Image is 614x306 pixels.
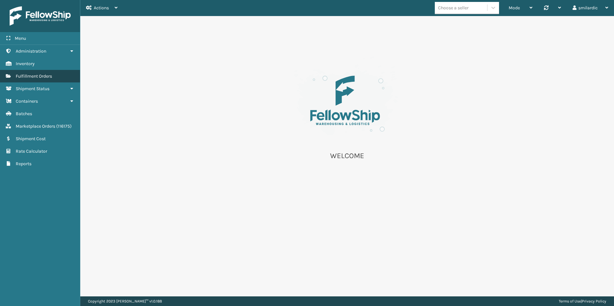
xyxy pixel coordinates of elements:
[16,98,38,104] span: Containers
[16,73,52,79] span: Fulfillment Orders
[283,55,411,143] img: es-welcome.8eb42ee4.svg
[88,296,162,306] p: Copyright 2023 [PERSON_NAME]™ v 1.0.188
[16,111,32,116] span: Batches
[16,61,35,66] span: Inventory
[559,296,606,306] div: |
[16,48,46,54] span: Administration
[56,123,72,129] span: ( 116175 )
[509,5,520,11] span: Mode
[94,5,109,11] span: Actions
[15,36,26,41] span: Menu
[16,123,55,129] span: Marketplace Orders
[438,4,469,11] div: Choose a seller
[16,149,47,154] span: Rate Calculator
[582,299,606,303] a: Privacy Policy
[16,161,31,166] span: Reports
[559,299,581,303] a: Terms of Use
[10,6,71,26] img: logo
[16,86,49,91] span: Shipment Status
[283,151,411,161] p: WELCOME
[16,136,46,141] span: Shipment Cost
